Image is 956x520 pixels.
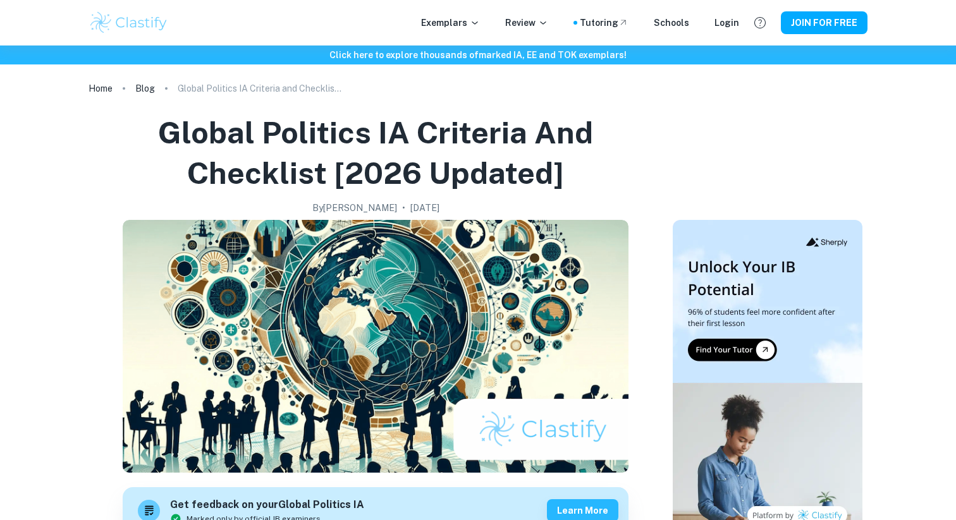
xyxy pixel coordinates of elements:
a: Home [89,80,113,97]
p: Exemplars [421,16,480,30]
h6: Click here to explore thousands of marked IA, EE and TOK exemplars ! [3,48,953,62]
a: Tutoring [580,16,628,30]
a: Blog [135,80,155,97]
button: Help and Feedback [749,12,771,33]
h2: By [PERSON_NAME] [312,201,397,215]
p: • [402,201,405,215]
p: Global Politics IA Criteria and Checklist [2026 updated] [178,82,342,95]
img: Global Politics IA Criteria and Checklist [2026 updated] cover image [123,220,628,473]
button: JOIN FOR FREE [781,11,867,34]
h2: [DATE] [410,201,439,215]
a: Schools [654,16,689,30]
h6: Get feedback on your Global Politics IA [170,497,364,513]
a: Login [714,16,739,30]
h1: Global Politics IA Criteria and Checklist [2026 updated] [94,112,658,193]
p: Review [505,16,548,30]
img: Clastify logo [89,10,169,35]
